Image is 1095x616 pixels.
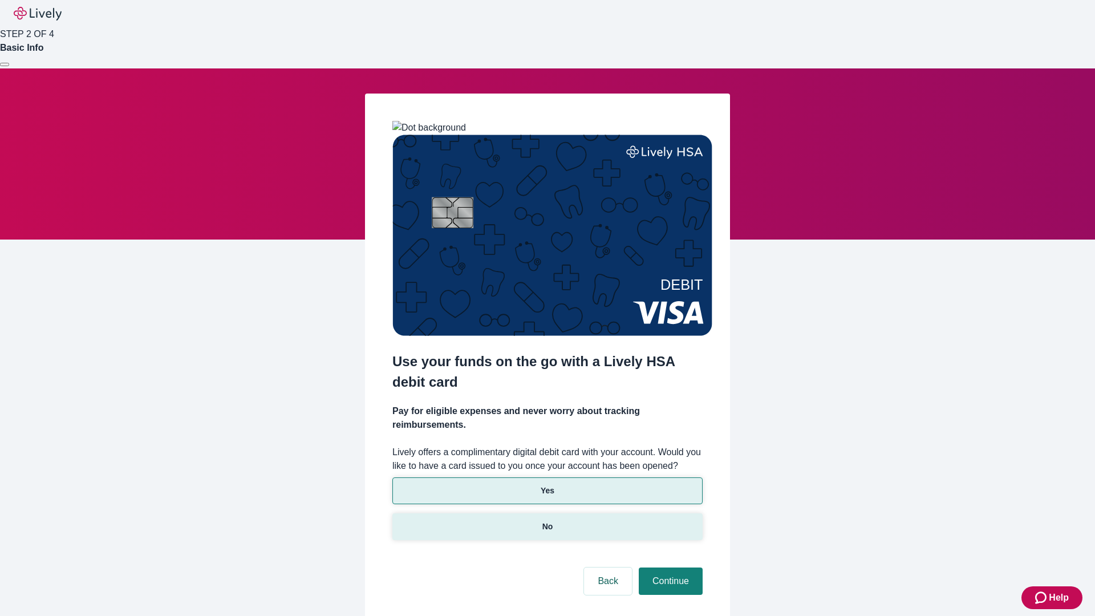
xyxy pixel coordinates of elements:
[584,568,632,595] button: Back
[542,521,553,533] p: No
[392,351,703,392] h2: Use your funds on the go with a Lively HSA debit card
[1021,586,1082,609] button: Zendesk support iconHelp
[392,445,703,473] label: Lively offers a complimentary digital debit card with your account. Would you like to have a card...
[1035,591,1049,605] svg: Zendesk support icon
[1049,591,1069,605] span: Help
[392,135,712,336] img: Debit card
[392,477,703,504] button: Yes
[639,568,703,595] button: Continue
[392,404,703,432] h4: Pay for eligible expenses and never worry about tracking reimbursements.
[392,121,466,135] img: Dot background
[541,485,554,497] p: Yes
[14,7,62,21] img: Lively
[392,513,703,540] button: No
